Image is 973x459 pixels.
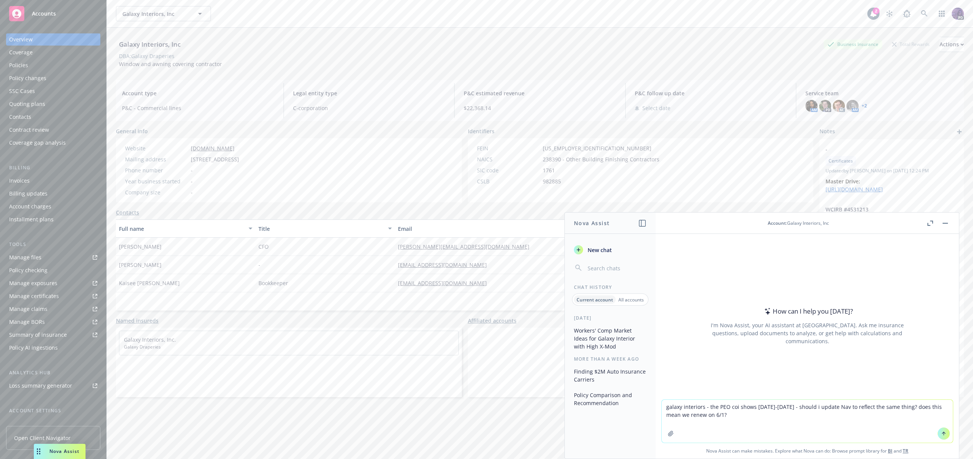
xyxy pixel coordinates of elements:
[116,219,255,238] button: Full name
[6,200,100,213] a: Account charges
[6,241,100,248] div: Tools
[9,124,49,136] div: Contract review
[9,316,45,328] div: Manage BORs
[119,60,222,68] span: Window and awning covering contractor
[826,145,938,153] span: -
[191,145,235,152] a: [DOMAIN_NAME]
[125,155,188,163] div: Mailing address
[468,317,517,325] a: Affiliated accounts
[9,418,42,430] div: Service team
[125,188,188,196] div: Company size
[9,111,31,123] div: Contacts
[34,444,86,459] button: Nova Assist
[9,213,54,226] div: Installment plans
[6,46,100,58] a: Coverage
[6,124,100,136] a: Contract review
[258,225,383,233] div: Title
[9,329,67,341] div: Summary of insurance
[6,98,100,110] a: Quoting plans
[934,6,949,21] a: Switch app
[9,290,59,302] div: Manage certificates
[6,316,100,328] a: Manage BORs
[6,59,100,71] a: Policies
[768,220,786,226] span: Account
[571,365,650,386] button: Finding $2M Auto Insurance Carriers
[635,89,787,97] span: P&C follow up date
[577,297,613,303] p: Current account
[119,279,180,287] span: Kaisee [PERSON_NAME]
[826,167,958,174] span: Updated by [PERSON_NAME] on [DATE] 12:24 PM
[398,225,616,233] div: Email
[125,166,188,174] div: Phone number
[9,200,51,213] div: Account charges
[124,336,176,343] a: Galaxy Interiors, Inc.
[32,11,56,17] span: Accounts
[191,177,193,185] span: -
[955,127,964,136] a: add
[9,46,33,58] div: Coverage
[6,213,100,226] a: Installment plans
[9,264,48,276] div: Policy checking
[6,277,100,289] span: Manage exposures
[122,89,274,97] span: Account type
[9,342,58,354] div: Policy AI ingestions
[477,177,540,185] div: CSLB
[571,389,650,409] button: Policy Comparison and Recommendation
[119,261,162,269] span: [PERSON_NAME]
[805,100,818,112] img: photo
[477,144,540,152] div: FEIN
[642,104,670,112] span: Select date
[6,329,100,341] a: Summary of insurance
[805,89,958,97] span: Service team
[952,8,964,20] img: photo
[819,139,964,199] div: -CertificatesUpdatedby [PERSON_NAME] on [DATE] 12:24 PMMaster Drive: [URL][DOMAIN_NAME]
[119,243,162,251] span: [PERSON_NAME]
[903,448,908,454] a: TR
[9,303,48,315] div: Manage claims
[543,166,555,174] span: 1761
[6,290,100,302] a: Manage certificates
[846,100,859,112] img: photo
[468,127,494,135] span: Identifiers
[125,144,188,152] div: Website
[9,277,57,289] div: Manage exposures
[125,177,188,185] div: Year business started
[762,306,853,316] div: How can I help you [DATE]?
[565,315,656,321] div: [DATE]
[116,39,184,49] div: Galaxy Interiors, Inc
[9,175,30,187] div: Invoices
[6,72,100,84] a: Policy changes
[565,284,656,290] div: Chat History
[293,104,445,112] span: C-corporation
[9,380,72,392] div: Loss summary generator
[768,220,829,226] div: : Galaxy Interiors, Inc
[9,251,41,263] div: Manage files
[477,155,540,163] div: NAICS
[6,303,100,315] a: Manage claims
[586,263,647,273] input: Search chats
[819,127,835,136] span: Notes
[826,186,883,193] a: [URL][DOMAIN_NAME]
[882,6,897,21] a: Stop snowing
[191,188,193,196] span: -
[116,208,139,216] a: Contacts
[34,444,43,459] div: Drag to move
[6,369,100,377] div: Analytics hub
[9,72,46,84] div: Policy changes
[122,10,188,18] span: Galaxy Interiors, Inc
[6,264,100,276] a: Policy checking
[662,400,953,443] textarea: galaxy interiors - the PEO coi shows [DATE]-[DATE] - should i update Nav to reflect the same thin...
[398,261,493,268] a: [EMAIL_ADDRESS][DOMAIN_NAME]
[543,144,651,152] span: [US_EMPLOYER_IDENTIFICATION_NUMBER]
[6,85,100,97] a: SSC Cases
[9,98,45,110] div: Quoting plans
[6,164,100,172] div: Billing
[888,448,892,454] a: BI
[9,33,33,46] div: Overview
[888,39,933,49] div: Total Rewards
[255,219,395,238] button: Title
[6,251,100,263] a: Manage files
[258,243,269,251] span: CFO
[464,104,616,112] span: $22,368.14
[6,418,100,430] a: Service team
